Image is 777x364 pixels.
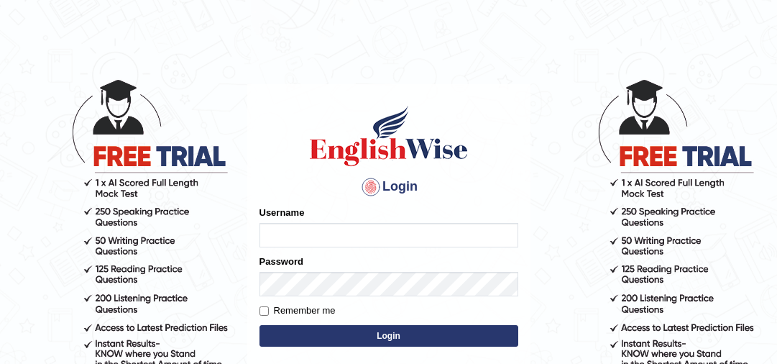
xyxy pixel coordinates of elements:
[307,104,471,168] img: Logo of English Wise sign in for intelligent practice with AI
[259,306,269,316] input: Remember me
[259,206,305,219] label: Username
[259,304,336,318] label: Remember me
[259,325,518,347] button: Login
[259,176,518,199] h4: Login
[259,255,303,268] label: Password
